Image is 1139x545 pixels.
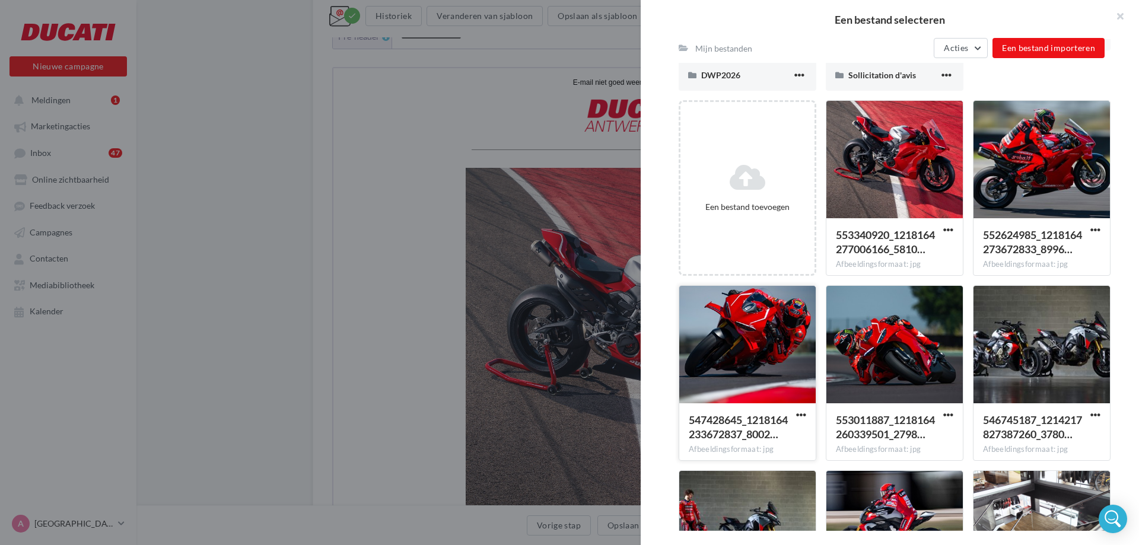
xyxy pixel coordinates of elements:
img: DExclusive_Antwerpen_r.png [251,31,358,63]
span: 553340920_1218164277006166_5810204074597735830_n (1) [836,228,935,256]
h2: Een bestand selecteren [660,14,1120,25]
span: Een bestand importeren [1002,43,1095,53]
div: Mijn bestanden [695,43,752,55]
div: Afbeeldingsformaat: jpg [983,259,1100,270]
a: Klik hier [342,9,369,18]
div: Afbeeldingsformaat: jpg [836,259,953,270]
button: Acties [934,38,988,58]
span: E-mail niet goed weergegeven ? [240,10,342,18]
span: 552624985_1218164273672833_8996875058769420544_n [983,228,1082,256]
span: Acties [944,43,968,53]
button: Een bestand importeren [992,38,1105,58]
span: Sollicitation d'avis [848,70,916,80]
img: 553340920_1218164277006166_5810204074597735830_n_1.jpg [132,100,476,444]
div: Een bestand toevoegen [685,201,810,213]
span: 547428645_1218164233672837_8002529424562085339_n [689,413,788,441]
div: Afbeeldingsformaat: jpg [983,444,1100,455]
div: Afbeeldingsformaat: jpg [689,444,806,455]
span: 546745187_1214217827387260_3780435637252289996_n [983,413,1082,441]
span: DWP2026 [701,70,740,80]
div: Open Intercom Messenger [1099,505,1127,533]
span: 553011887_1218164260339501_2798568707965458615_n (1) [836,413,935,441]
div: Afbeeldingsformaat: jpg [836,444,953,455]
